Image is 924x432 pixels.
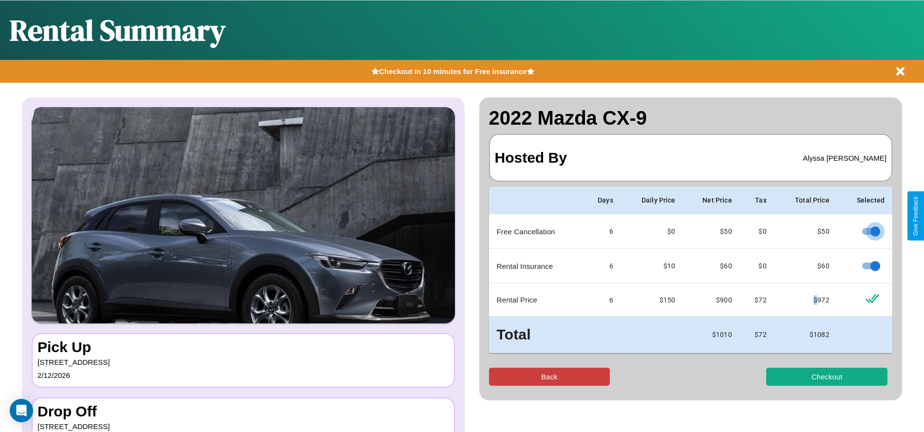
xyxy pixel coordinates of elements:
th: Tax [740,187,774,214]
td: $ 60 [774,249,837,283]
p: 2 / 12 / 2026 [38,369,449,382]
td: $ 72 [740,317,774,353]
p: Free Cancellation [497,225,574,238]
th: Total Price [774,187,837,214]
td: $0 [740,214,774,249]
td: $ 72 [740,283,774,317]
td: $ 60 [683,249,740,283]
p: Alyssa [PERSON_NAME] [803,151,886,165]
th: Days [582,187,621,214]
table: simple table [489,187,893,353]
button: Back [489,368,610,386]
h2: 2022 Mazda CX-9 [489,107,893,129]
b: Checkout in 10 minutes for Free Insurance [379,67,527,75]
td: $0 [621,214,683,249]
p: [STREET_ADDRESS] [38,356,449,369]
td: $ 50 [774,214,837,249]
h3: Total [497,324,574,345]
th: Daily Price [621,187,683,214]
td: $ 1082 [774,317,837,353]
td: 6 [582,249,621,283]
h3: Hosted By [495,140,567,176]
td: $0 [740,249,774,283]
div: Give Feedback [912,196,919,236]
td: 6 [582,283,621,317]
td: $ 50 [683,214,740,249]
h3: Drop Off [38,403,449,420]
td: $10 [621,249,683,283]
h3: Pick Up [38,339,449,356]
button: Checkout [766,368,887,386]
p: Rental Price [497,293,574,306]
div: Open Intercom Messenger [10,399,33,422]
th: Selected [837,187,892,214]
td: 6 [582,214,621,249]
td: $ 900 [683,283,740,317]
td: $ 1010 [683,317,740,353]
h1: Rental Summary [10,10,226,50]
th: Net Price [683,187,740,214]
td: $ 972 [774,283,837,317]
p: Rental Insurance [497,260,574,273]
td: $ 150 [621,283,683,317]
